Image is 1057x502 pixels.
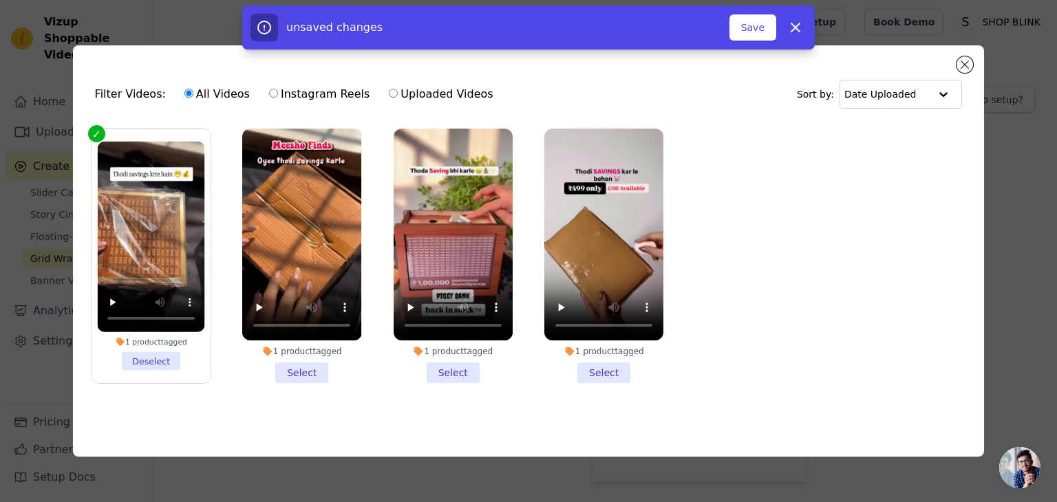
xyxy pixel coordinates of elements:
[242,346,361,357] div: 1 product tagged
[797,80,963,109] div: Sort by:
[544,346,663,357] div: 1 product tagged
[286,21,383,34] span: unsaved changes
[184,85,250,103] label: All Videos
[999,447,1040,488] div: Open chat
[268,85,370,103] label: Instagram Reels
[394,346,513,357] div: 1 product tagged
[97,337,204,347] div: 1 product tagged
[729,14,776,41] button: Save
[957,56,973,73] button: Close modal
[388,85,493,103] label: Uploaded Videos
[95,78,501,110] div: Filter Videos:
